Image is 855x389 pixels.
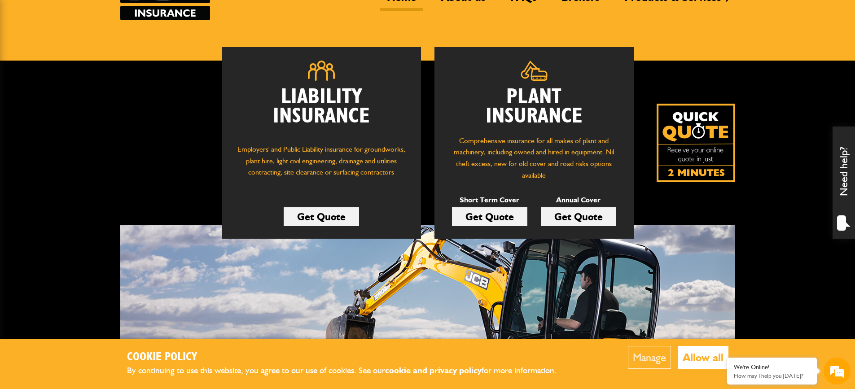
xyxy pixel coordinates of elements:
[235,144,408,187] p: Employers' and Public Liability insurance for groundworks, plant hire, light civil engineering, d...
[628,346,671,369] button: Manage
[385,365,482,376] a: cookie and privacy policy
[448,135,620,181] p: Comprehensive insurance for all makes of plant and machinery, including owned and hired in equipm...
[833,127,855,239] div: Need help?
[284,207,359,226] a: Get Quote
[657,104,735,182] img: Quick Quote
[448,87,620,126] h2: Plant Insurance
[678,346,728,369] button: Allow all
[541,194,616,206] p: Annual Cover
[127,350,571,364] h2: Cookie Policy
[127,364,571,378] p: By continuing to use this website, you agree to our use of cookies. See our for more information.
[541,207,616,226] a: Get Quote
[734,363,810,371] div: We're Online!
[657,104,735,182] a: Get your insurance quote isn just 2-minutes
[452,207,527,226] a: Get Quote
[734,372,810,379] p: How may I help you today?
[452,194,527,206] p: Short Term Cover
[235,87,408,135] h2: Liability Insurance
